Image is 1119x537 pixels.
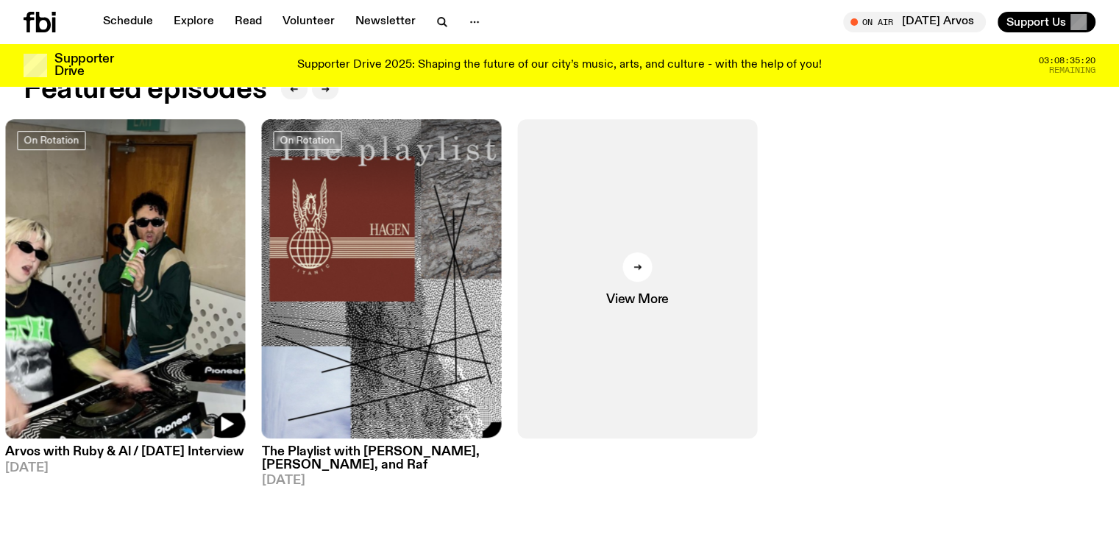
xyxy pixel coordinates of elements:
[226,12,271,32] a: Read
[843,12,986,32] button: On Air[DATE] Arvos
[54,53,113,78] h3: Supporter Drive
[5,438,245,474] a: Arvos with Ruby & Al / [DATE] Interview[DATE]
[1049,66,1095,74] span: Remaining
[1039,57,1095,65] span: 03:08:35:20
[261,438,501,486] a: The Playlist with [PERSON_NAME], [PERSON_NAME], and Raf[DATE]
[24,135,79,146] span: On Rotation
[347,12,424,32] a: Newsletter
[261,446,501,471] h3: The Playlist with [PERSON_NAME], [PERSON_NAME], and Raf
[517,119,757,439] a: View More
[5,446,245,458] h3: Arvos with Ruby & Al / [DATE] Interview
[273,131,341,150] a: On Rotation
[261,474,501,487] span: [DATE]
[274,12,344,32] a: Volunteer
[1006,15,1066,29] span: Support Us
[280,135,335,146] span: On Rotation
[165,12,223,32] a: Explore
[998,12,1095,32] button: Support Us
[5,119,245,439] img: Ruby wears a Collarbones t shirt and pretends to play the DJ decks, Al sings into a pringles can....
[606,294,669,306] span: View More
[17,131,85,150] a: On Rotation
[5,462,245,474] span: [DATE]
[24,77,266,103] h2: Featured episodes
[297,59,822,72] p: Supporter Drive 2025: Shaping the future of our city’s music, arts, and culture - with the help o...
[94,12,162,32] a: Schedule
